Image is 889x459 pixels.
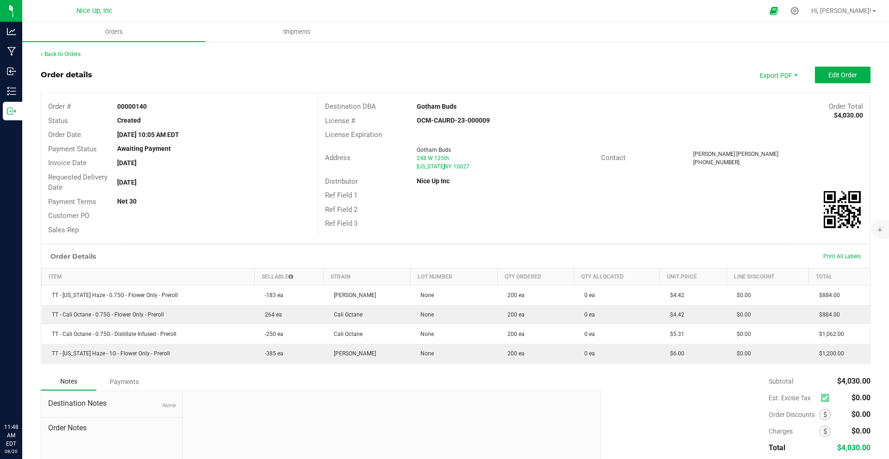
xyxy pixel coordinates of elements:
[851,393,870,402] span: $0.00
[117,117,141,124] strong: Created
[769,428,820,435] span: Charges
[76,7,113,15] span: Nice Up, Inc
[814,292,840,298] span: $884.00
[815,67,870,83] button: Edit Order
[329,331,363,337] span: Cali Octane
[693,151,735,157] span: [PERSON_NAME]
[270,28,323,36] span: Shipments
[732,350,751,357] span: $0.00
[260,311,282,318] span: 264 ea
[580,292,595,298] span: 0 ea
[48,159,87,167] span: Invoice Date
[503,311,525,318] span: 200 ea
[329,292,376,298] span: [PERSON_NAME]
[7,106,16,116] inline-svg: Outbound
[47,350,170,357] span: TT - [US_STATE] Haze - 1G - Flower Only - Preroll
[837,377,870,385] span: $4,030.00
[726,268,808,285] th: Line Discount
[48,145,97,153] span: Payment Status
[48,422,175,434] span: Order Notes
[580,331,595,337] span: 0 ea
[665,292,684,298] span: $4.42
[503,292,525,298] span: 200 ea
[329,311,363,318] span: Cali Octane
[205,22,388,42] a: Shipments
[47,331,176,337] span: TT - Cali Octane - 0.75G - Distillate Infused - Preroll
[851,410,870,419] span: $0.00
[117,179,137,186] strong: [DATE]
[580,311,595,318] span: 0 ea
[117,103,147,110] strong: 00000140
[503,350,525,357] span: 200 ea
[769,394,817,402] span: Est. Excise Tax
[416,331,434,337] span: None
[7,67,16,76] inline-svg: Inbound
[325,205,357,214] span: Ref Field 2
[497,268,574,285] th: Qty Ordered
[117,145,171,152] strong: Awaiting Payment
[665,350,684,357] span: $6.00
[4,448,18,455] p: 08/20
[4,423,18,448] p: 11:48 AM EDT
[580,350,595,357] span: 0 ea
[417,103,457,110] strong: Gotham Buds
[444,163,451,170] span: NY
[660,268,726,285] th: Unit Price
[93,28,135,36] span: Orders
[834,112,863,119] strong: $4,030.00
[809,268,870,285] th: Total
[823,253,861,260] span: Print All Labels
[453,163,470,170] span: 10027
[736,151,778,157] span: [PERSON_NAME]
[503,331,525,337] span: 200 ea
[732,331,751,337] span: $0.00
[48,130,81,139] span: Order Date
[789,6,801,15] div: Manage settings
[7,27,16,36] inline-svg: Analytics
[837,443,870,452] span: $4,030.00
[417,117,490,124] strong: OCM-CAURD-23-000009
[416,350,434,357] span: None
[9,385,37,413] iframe: Resource center
[117,131,179,138] strong: [DATE] 10:05 AM EDT
[325,102,376,111] span: Destination DBA
[325,117,355,125] span: License #
[255,268,324,285] th: Sellable
[750,67,806,83] li: Export PDF
[417,163,445,170] span: [US_STATE]
[665,331,684,337] span: $5.31
[769,443,785,452] span: Total
[764,2,784,20] span: Open Ecommerce Menu
[732,292,751,298] span: $0.00
[162,402,175,409] span: None
[260,350,283,357] span: -385 ea
[417,155,449,161] span: 248 W 125th
[7,47,16,56] inline-svg: Manufacturing
[325,154,351,162] span: Address
[814,311,840,318] span: $884.00
[410,268,497,285] th: Lot Number
[828,71,857,79] span: Edit Order
[41,69,92,81] div: Order details
[443,163,444,170] span: ,
[329,350,376,357] span: [PERSON_NAME]
[324,268,411,285] th: Strain
[41,373,96,391] div: Notes
[96,373,152,390] div: Payments
[814,350,844,357] span: $1,200.00
[7,87,16,96] inline-svg: Inventory
[601,154,626,162] span: Contact
[47,292,178,298] span: TT - [US_STATE] Haze - 0.75G - Flower Only - Preroll
[416,311,434,318] span: None
[417,177,450,185] strong: Nice Up Inc
[417,147,451,153] span: Gotham Buds
[325,219,357,228] span: Ref Field 3
[325,130,382,139] span: License Expiration
[821,392,833,404] span: Calculate excise tax
[22,22,205,42] a: Orders
[48,102,71,111] span: Order #
[260,331,283,337] span: -250 ea
[48,117,68,125] span: Status
[117,159,137,167] strong: [DATE]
